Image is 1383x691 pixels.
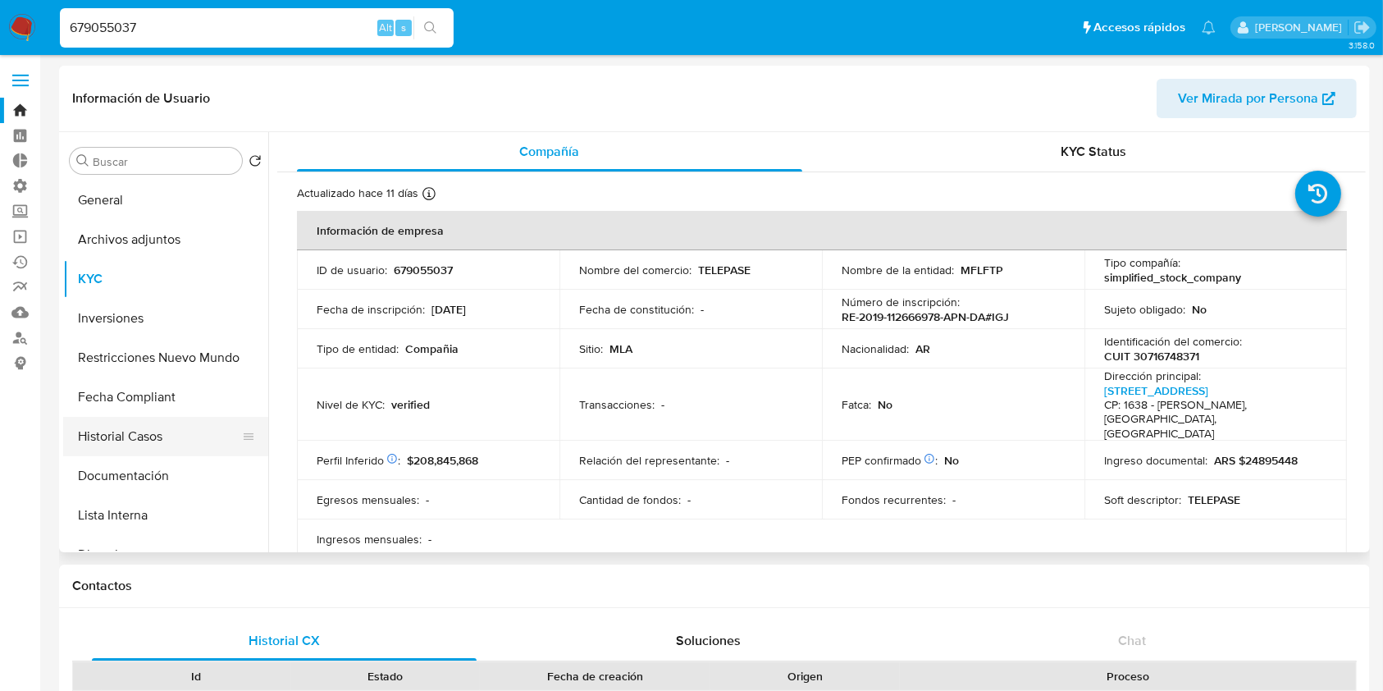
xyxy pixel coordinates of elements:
button: General [63,181,268,220]
p: Nombre de la entidad : [842,263,954,277]
p: Identificación del comercio : [1104,334,1242,349]
p: Tipo de entidad : [317,341,399,356]
p: Fondos recurrentes : [842,492,946,507]
p: RE-2019-112666978-APN-DA#IGJ [842,309,1009,324]
div: Estado [303,668,469,684]
p: - [428,532,431,547]
p: Sitio : [579,341,603,356]
h1: Información de Usuario [72,90,210,107]
p: simplified_stock_company [1104,270,1241,285]
p: Número de inscripción : [842,295,960,309]
h1: Contactos [72,578,1357,594]
p: Dirección principal : [1104,368,1201,383]
p: No [1192,302,1207,317]
span: Ver Mirada por Persona [1178,79,1318,118]
div: Origen [722,668,888,684]
p: Fatca : [842,397,871,412]
input: Buscar [93,154,235,169]
span: Accesos rápidos [1093,19,1185,36]
button: Restricciones Nuevo Mundo [63,338,268,378]
button: Buscar [76,154,89,167]
p: No [878,397,892,412]
p: MLA [609,341,632,356]
span: Historial CX [249,631,320,650]
button: KYC [63,259,268,299]
p: Transacciones : [579,397,655,412]
button: Ver Mirada por Persona [1157,79,1357,118]
p: Relación del representante : [579,453,719,468]
div: Id [113,668,280,684]
span: Alt [379,20,392,35]
button: Lista Interna [63,496,268,535]
button: Documentación [63,456,268,496]
p: Nacionalidad : [842,341,909,356]
p: Nivel de KYC : [317,397,385,412]
p: [DATE] [431,302,466,317]
span: Chat [1118,631,1146,650]
p: Nombre del comercio : [579,263,691,277]
p: TELEPASE [698,263,751,277]
p: Ingresos mensuales : [317,532,422,547]
button: Historial Casos [63,417,255,456]
p: andres.vilosio@mercadolibre.com [1255,20,1348,35]
h4: CP: 1638 - [PERSON_NAME], [GEOGRAPHIC_DATA], [GEOGRAPHIC_DATA] [1104,398,1321,442]
p: Compañia [405,341,459,356]
input: Buscar usuario o caso... [60,17,454,39]
p: - [661,397,664,412]
a: Salir [1353,19,1371,36]
p: CUIT 30716748371 [1104,349,1199,364]
span: KYC Status [1061,142,1126,161]
button: search-icon [413,16,447,39]
p: Tipo compañía : [1104,255,1180,270]
p: - [952,492,956,507]
div: Fecha de creación [491,668,699,684]
button: Direcciones [63,535,268,574]
p: - [701,302,704,317]
p: AR [915,341,930,356]
p: - [426,492,429,507]
th: Información de empresa [297,211,1347,250]
p: Egresos mensuales : [317,492,419,507]
span: s [401,20,406,35]
button: Inversiones [63,299,268,338]
p: Sujeto obligado : [1104,302,1185,317]
p: Soft descriptor : [1104,492,1181,507]
button: Volver al orden por defecto [249,154,262,172]
p: PEP confirmado : [842,453,938,468]
p: - [687,492,691,507]
span: $208,845,868 [407,452,478,469]
p: Fecha de inscripción : [317,302,425,317]
span: Soluciones [676,631,741,650]
p: Perfil Inferido : [317,453,400,468]
p: MFLFTP [961,263,1003,277]
button: Fecha Compliant [63,378,268,417]
p: ARS $24895448 [1214,453,1298,468]
p: TELEPASE [1188,492,1240,507]
p: 679055037 [394,263,453,277]
p: verified [391,397,430,412]
button: Archivos adjuntos [63,220,268,259]
p: No [944,453,959,468]
p: Fecha de constitución : [579,302,694,317]
p: Cantidad de fondos : [579,492,681,507]
p: Actualizado hace 11 días [297,185,418,201]
p: - [726,453,729,468]
a: Notificaciones [1202,21,1216,34]
a: [STREET_ADDRESS] [1104,382,1208,399]
p: Ingreso documental : [1104,453,1207,468]
div: Proceso [911,668,1344,684]
p: ID de usuario : [317,263,387,277]
span: Compañía [519,142,579,161]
